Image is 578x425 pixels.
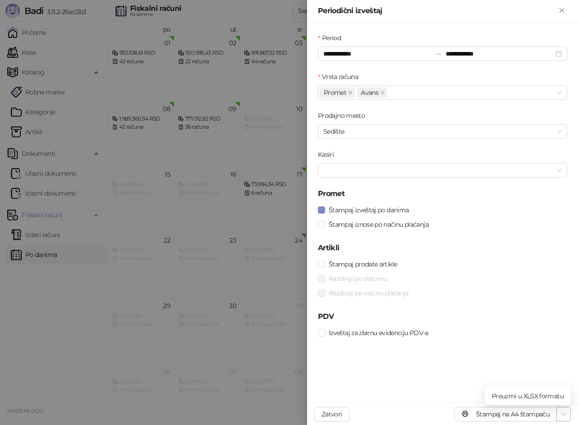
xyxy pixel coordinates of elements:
[318,149,340,159] label: Kasiri
[325,328,432,338] span: Izveštaj za zbirnu evidenciju PDV-a
[318,72,364,82] label: Vrsta računa
[361,88,378,98] span: Avans
[348,90,353,95] span: close
[325,220,432,229] span: Štampaj iznose po načinu plaćanja
[323,49,431,59] input: Period
[435,50,442,57] span: to
[318,5,556,16] div: Periodični izveštaj
[318,188,567,199] h5: Promet
[323,125,562,138] span: Sedište
[318,243,567,253] h5: Artikli
[324,88,346,98] span: Promet
[318,311,567,322] h5: PDV
[314,407,350,421] button: Zatvori
[318,33,346,43] label: Period
[325,274,391,284] span: Razdvoji po datumu
[325,259,401,269] span: Štampaj prodate artikle
[380,90,385,95] span: close
[454,407,557,421] button: Štampaj na A4 štampaču
[556,5,567,16] button: Zatvori
[325,205,412,215] span: Štampaj izveštaj po danima
[325,288,412,298] span: Razdvoji po načinu plaćanja
[435,50,442,57] span: swap-right
[318,111,370,121] label: Prodajno mesto
[492,391,564,401] span: Preuzmi u XLSX formatu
